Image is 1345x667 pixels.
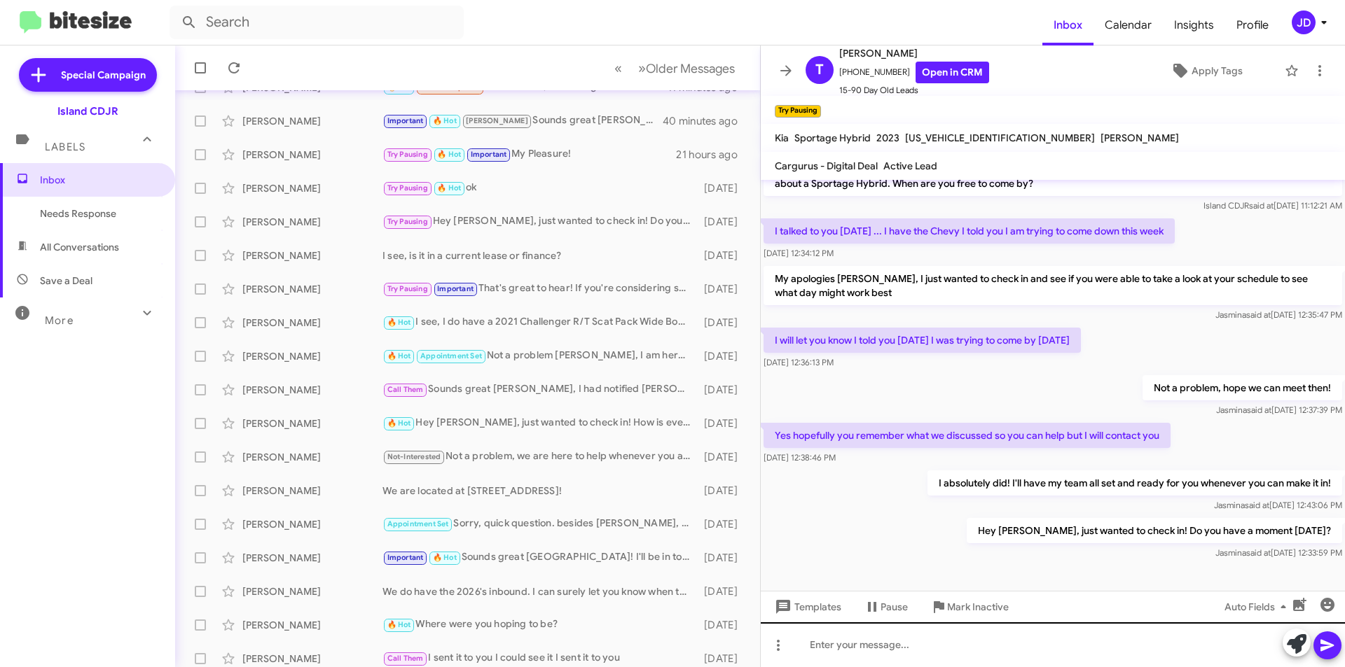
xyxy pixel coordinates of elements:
[697,652,749,666] div: [DATE]
[387,620,411,629] span: 🔥 Hot
[387,452,441,461] span: Not-Interested
[697,450,749,464] div: [DATE]
[45,141,85,153] span: Labels
[697,551,749,565] div: [DATE]
[1215,309,1342,320] span: Jasmina [DATE] 12:35:47 PM
[697,248,749,262] div: [DATE]
[764,423,1171,448] p: Yes hopefully you remember what we discussed so you can help but I will contact you
[697,349,749,363] div: [DATE]
[242,114,382,128] div: [PERSON_NAME]
[420,351,482,360] span: Appointment Set
[19,58,157,92] a: Special Campaign
[1094,5,1163,45] a: Calendar
[947,594,1009,619] span: Mark Inactive
[1042,5,1094,45] a: Inbox
[764,452,836,463] span: [DATE] 12:38:46 PM
[40,274,92,288] span: Save a Deal
[242,584,382,598] div: [PERSON_NAME]
[697,282,749,296] div: [DATE]
[1163,5,1225,45] a: Insights
[40,173,159,187] span: Inbox
[61,68,146,82] span: Special Campaign
[242,383,382,397] div: [PERSON_NAME]
[775,105,821,118] small: Try Pausing
[697,484,749,498] div: [DATE]
[1246,547,1271,558] span: said at
[382,549,697,566] div: Sounds great [GEOGRAPHIC_DATA]! I'll be in touch closer to then with all the new promotions! What...
[927,470,1342,496] p: I absolutely did! I'll have my team all set and ready for you whenever you can make it in!
[433,553,457,562] span: 🔥 Hot
[466,116,528,125] span: [PERSON_NAME]
[387,284,428,293] span: Try Pausing
[387,150,428,159] span: Try Pausing
[382,314,697,330] div: I see, I do have a 2021 Challenger R/T Scat Pack Wide Body at around $47,000 but I will keep my e...
[1203,200,1342,211] span: Island CDJR [DATE] 11:12:21 AM
[1249,200,1274,211] span: said at
[242,618,382,632] div: [PERSON_NAME]
[242,282,382,296] div: [PERSON_NAME]
[905,132,1095,144] span: [US_VEHICLE_IDENTIFICATION_NUMBER]
[839,45,989,62] span: [PERSON_NAME]
[764,328,1081,353] p: I will let you know I told you [DATE] I was trying to come by [DATE]
[1192,58,1243,83] span: Apply Tags
[1245,500,1269,510] span: said at
[697,383,749,397] div: [DATE]
[764,266,1342,305] p: My apologies [PERSON_NAME], I just wanted to check in and see if you were able to take a look at ...
[1213,594,1303,619] button: Auto Fields
[387,553,424,562] span: Important
[881,594,908,619] span: Pause
[437,284,474,293] span: Important
[242,551,382,565] div: [PERSON_NAME]
[1280,10,1330,34] button: JD
[40,240,119,254] span: All Conversations
[40,206,159,220] span: Needs Response
[697,181,749,195] div: [DATE]
[676,148,749,162] div: 21 hours ago
[57,104,118,118] div: Island CDJR
[775,160,878,172] span: Cargurus - Digital Deal
[382,415,697,431] div: Hey [PERSON_NAME], just wanted to check in! How is everything?
[1134,58,1278,83] button: Apply Tags
[242,248,382,262] div: [PERSON_NAME]
[839,83,989,97] span: 15-90 Day Old Leads
[646,61,735,76] span: Older Messages
[764,218,1175,244] p: I talked to you [DATE] ... I have the Chevy I told you I am trying to come down this week
[1225,594,1292,619] span: Auto Fields
[697,416,749,430] div: [DATE]
[761,594,853,619] button: Templates
[665,114,749,128] div: 40 minutes ago
[170,6,464,39] input: Search
[387,351,411,360] span: 🔥 Hot
[387,654,424,663] span: Call Them
[242,316,382,330] div: [PERSON_NAME]
[387,318,411,327] span: 🔥 Hot
[764,248,834,258] span: [DATE] 12:34:12 PM
[382,348,697,364] div: Not a problem [PERSON_NAME], I am here to help whenever you are ready!
[1246,309,1271,320] span: said at
[382,516,697,532] div: Sorry, quick question. besides [PERSON_NAME], do you remember who you sat with?
[697,316,749,330] div: [DATE]
[382,584,697,598] div: We do have the 2026's inbound. I can surely let you know when they arrive!
[919,594,1020,619] button: Mark Inactive
[1247,405,1271,415] span: said at
[387,419,411,428] span: 🔥 Hot
[382,381,697,398] div: Sounds great [PERSON_NAME], I had notified [PERSON_NAME]. Was he able to reach you?
[471,150,507,159] span: Important
[387,519,449,528] span: Appointment Set
[1214,500,1342,510] span: Jasmina [DATE] 12:43:06 PM
[630,54,743,83] button: Next
[387,385,424,394] span: Call Them
[638,59,646,77] span: »
[607,54,743,83] nav: Page navigation example
[1225,5,1280,45] a: Profile
[775,132,789,144] span: Kia
[697,618,749,632] div: [DATE]
[382,180,697,196] div: ok
[839,62,989,83] span: [PHONE_NUMBER]
[1216,405,1342,415] span: Jasmina [DATE] 12:37:39 PM
[433,116,457,125] span: 🔥 Hot
[794,132,871,144] span: Sportage Hybrid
